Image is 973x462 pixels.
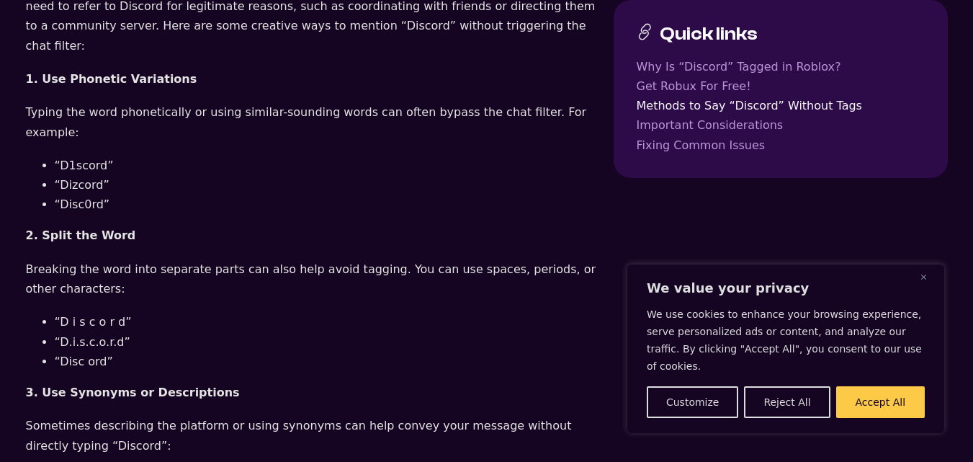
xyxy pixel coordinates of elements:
button: Reject All [744,386,830,418]
a: Methods to Say “Discord” Without Tags [637,96,925,115]
p: We value your privacy [647,280,925,297]
li: “Dizcord” [55,175,602,195]
p: Typing the word phonetically or using similar-sounding words can often bypass the chat filter. Fo... [26,102,602,141]
button: Customize [647,386,738,418]
strong: 1. Use Phonetic Variations [26,72,197,86]
li: “Disc0rd” [55,195,602,214]
button: Close [920,268,938,285]
li: “D i s c o r d” [55,312,602,332]
li: “D.i.s.c.o.r.d” [55,332,602,352]
img: Close [920,274,927,280]
div: We value your privacy [627,265,944,433]
p: Sometimes describing the platform or using synonyms can help convey your message without directly... [26,416,602,455]
nav: Table of contents [637,57,925,155]
li: “Disc ord” [55,352,602,371]
a: Get Robux For Free! [637,76,925,96]
li: “D1scord” [55,156,602,175]
a: Important Considerations [637,115,925,135]
p: We use cookies to enhance your browsing experience, serve personalized ads or content, and analyz... [647,306,925,375]
strong: 2. Split the Word [26,228,136,242]
strong: 3. Use Synonyms or Descriptions [26,386,240,399]
p: Breaking the word into separate parts can also help avoid tagging. You can use spaces, periods, o... [26,259,602,298]
h3: Quick links [660,23,758,45]
button: Accept All [836,386,925,418]
a: Fixing Common Issues [637,136,925,155]
a: Why Is “Discord” Tagged in Roblox? [637,57,925,76]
